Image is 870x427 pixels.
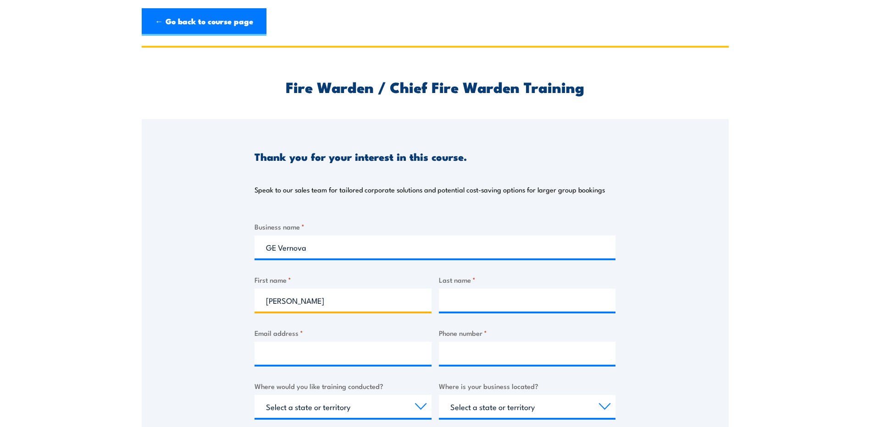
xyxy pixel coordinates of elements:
[439,274,616,285] label: Last name
[439,328,616,338] label: Phone number
[255,221,615,232] label: Business name
[142,8,266,36] a: ← Go back to course page
[255,328,432,338] label: Email address
[439,381,616,391] label: Where is your business located?
[255,80,615,93] h2: Fire Warden / Chief Fire Warden Training
[255,381,432,391] label: Where would you like training conducted?
[255,185,605,194] p: Speak to our sales team for tailored corporate solutions and potential cost-saving options for la...
[255,151,467,162] h3: Thank you for your interest in this course.
[255,274,432,285] label: First name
